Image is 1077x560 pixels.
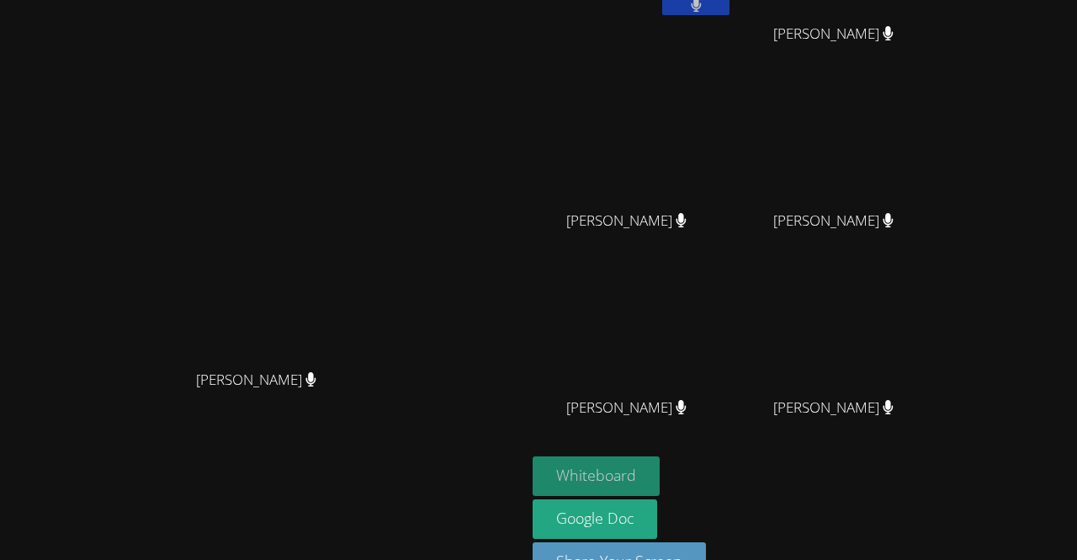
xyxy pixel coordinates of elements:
span: [PERSON_NAME] [773,396,894,420]
a: Google Doc [533,499,657,539]
span: [PERSON_NAME] [566,396,687,420]
span: [PERSON_NAME] [196,368,316,392]
span: [PERSON_NAME] [566,209,687,233]
span: [PERSON_NAME] [773,209,894,233]
button: Whiteboard [533,456,660,496]
span: [PERSON_NAME] [773,22,894,46]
